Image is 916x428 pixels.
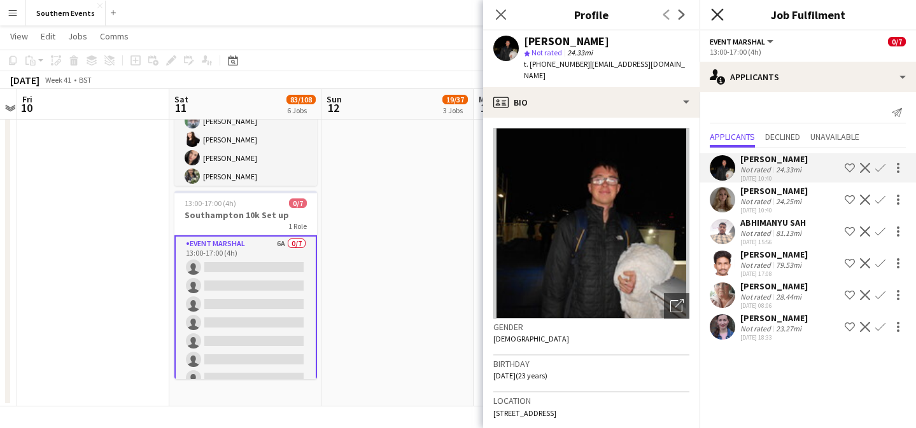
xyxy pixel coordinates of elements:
[765,132,800,141] span: Declined
[740,153,808,165] div: [PERSON_NAME]
[174,209,317,221] h3: Southampton 10k Set up
[174,235,317,392] app-card-role: Event Marshal6A0/713:00-17:00 (4h)
[710,132,755,141] span: Applicants
[524,36,609,47] div: [PERSON_NAME]
[740,249,808,260] div: [PERSON_NAME]
[493,408,556,418] span: [STREET_ADDRESS]
[740,301,808,310] div: [DATE] 08:06
[524,59,685,80] span: | [EMAIL_ADDRESS][DOMAIN_NAME]
[174,93,188,105] span: Sat
[565,48,595,57] span: 24.33mi
[20,100,32,115] span: 10
[10,74,39,86] div: [DATE]
[888,37,906,46] span: 0/7
[26,1,106,25] button: Southern Events
[664,293,689,319] div: Open photos pop-in
[740,312,808,324] div: [PERSON_NAME]
[288,221,307,231] span: 1 Role
[740,238,806,246] div: [DATE] 15:56
[483,87,700,118] div: Bio
[740,165,773,174] div: Not rated
[532,48,562,57] span: Not rated
[100,31,129,42] span: Comms
[79,75,92,85] div: BST
[10,31,28,42] span: View
[740,260,773,270] div: Not rated
[710,47,906,57] div: 13:00-17:00 (4h)
[185,198,236,208] span: 13:00-17:00 (4h)
[740,217,806,228] div: ABHIMANYU SAH
[700,6,916,23] h3: Job Fulfilment
[810,132,859,141] span: Unavailable
[63,28,92,45] a: Jobs
[773,228,804,238] div: 81.13mi
[174,191,317,379] app-job-card: 13:00-17:00 (4h)0/7Southampton 10k Set up1 RoleEvent Marshal6A0/713:00-17:00 (4h)
[287,106,315,115] div: 6 Jobs
[289,198,307,208] span: 0/7
[740,185,808,197] div: [PERSON_NAME]
[740,280,808,292] div: [PERSON_NAME]
[173,100,188,115] span: 11
[442,95,468,104] span: 19/37
[493,395,689,406] h3: Location
[325,100,342,115] span: 12
[95,28,134,45] a: Comms
[493,371,547,380] span: [DATE] (23 years)
[493,321,689,333] h3: Gender
[740,206,808,214] div: [DATE] 10:40
[773,292,804,301] div: 28.44mi
[42,75,74,85] span: Week 41
[36,28,60,45] a: Edit
[773,197,804,206] div: 24.25mi
[483,6,700,23] h3: Profile
[740,270,808,278] div: [DATE] 17:08
[740,292,773,301] div: Not rated
[700,62,916,92] div: Applicants
[22,93,32,105] span: Fri
[740,228,773,238] div: Not rated
[740,333,808,342] div: [DATE] 18:33
[773,324,804,333] div: 23.27mi
[493,128,689,319] img: Crew avatar or photo
[479,93,495,105] span: Mon
[710,37,775,46] button: Event Marshal
[710,37,765,46] span: Event Marshal
[740,324,773,333] div: Not rated
[740,197,773,206] div: Not rated
[773,260,804,270] div: 79.53mi
[68,31,87,42] span: Jobs
[493,358,689,369] h3: Birthday
[443,106,467,115] div: 3 Jobs
[477,100,495,115] span: 13
[524,59,590,69] span: t. [PHONE_NUMBER]
[41,31,55,42] span: Edit
[5,28,33,45] a: View
[286,95,316,104] span: 83/108
[493,334,569,343] span: [DEMOGRAPHIC_DATA]
[740,174,808,183] div: [DATE] 10:40
[773,165,804,174] div: 24.33mi
[327,93,342,105] span: Sun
